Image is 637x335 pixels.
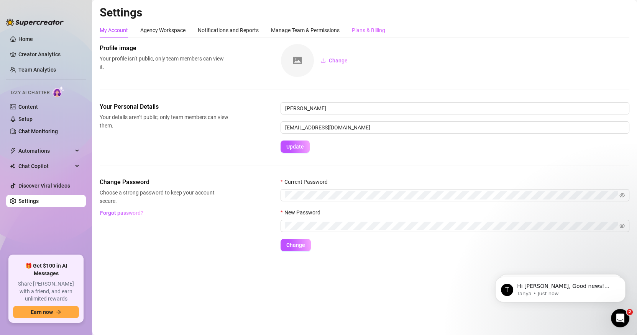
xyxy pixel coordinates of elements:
[198,26,259,34] div: Notifications and Reports
[6,18,64,26] img: logo-BBDzfeDw.svg
[484,261,637,314] iframe: Intercom notifications message
[10,163,15,169] img: Chat Copilot
[11,89,49,96] span: Izzy AI Chatter
[281,178,332,186] label: Current Password
[281,239,311,251] button: Change
[100,210,143,216] span: Forgot password?
[281,44,314,77] img: square-placeholder.png
[31,309,53,315] span: Earn now
[100,188,228,205] span: Choose a strong password to keep your account secure.
[281,121,629,134] input: Enter new email
[627,309,633,315] span: 2
[281,102,629,114] input: Enter name
[100,102,228,111] span: Your Personal Details
[100,207,143,219] button: Forgot password?
[100,26,128,34] div: My Account
[352,26,385,34] div: Plans & Billing
[18,128,58,134] a: Chat Monitoring
[100,178,228,187] span: Change Password
[13,280,79,303] span: Share [PERSON_NAME] with a friend, and earn unlimited rewards
[285,191,618,199] input: Current Password
[281,141,310,153] button: Update
[18,183,70,189] a: Discover Viral Videos
[100,5,629,20] h2: Settings
[286,144,304,150] span: Update
[611,309,629,327] iframe: Intercom live chat
[18,104,38,110] a: Content
[53,86,64,97] img: AI Chatter
[281,208,325,217] label: New Password
[18,198,39,204] a: Settings
[140,26,186,34] div: Agency Workspace
[13,262,79,277] span: 🎁 Get $100 in AI Messages
[18,36,33,42] a: Home
[285,222,618,230] input: New Password
[18,160,73,172] span: Chat Copilot
[100,54,228,71] span: Your profile isn’t public, only team members can view it.
[10,148,16,154] span: thunderbolt
[320,58,326,63] span: upload
[18,67,56,73] a: Team Analytics
[100,113,228,130] span: Your details aren’t public, only team members can view them.
[271,26,340,34] div: Manage Team & Permissions
[619,193,625,198] span: eye-invisible
[18,48,80,60] a: Creator Analytics
[619,223,625,229] span: eye-invisible
[13,306,79,318] button: Earn nowarrow-right
[100,44,228,53] span: Profile image
[314,54,354,67] button: Change
[329,57,348,64] span: Change
[18,145,73,157] span: Automations
[18,116,33,122] a: Setup
[286,242,305,248] span: Change
[56,309,61,315] span: arrow-right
